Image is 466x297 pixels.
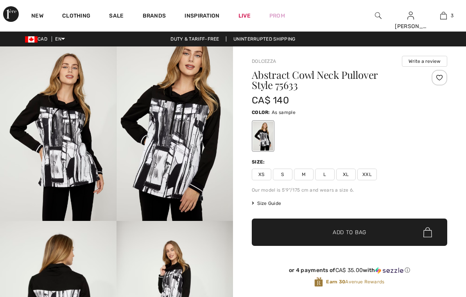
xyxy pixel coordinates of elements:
[25,36,50,42] span: CAD
[333,228,366,237] span: Add to Bag
[375,267,403,274] img: Sezzle
[326,278,384,285] span: Avenue Rewards
[294,169,314,180] span: M
[253,121,273,151] div: As sample
[336,169,356,180] span: XL
[273,169,292,180] span: S
[252,70,415,90] h1: Abstract Cowl Neck Pullover Style 75633
[375,11,382,20] img: search the website
[407,12,414,19] a: Sign In
[109,12,124,21] a: Sale
[326,279,345,285] strong: Earn 30
[62,12,90,21] a: Clothing
[185,12,219,21] span: Inspiration
[238,12,251,20] a: Live
[335,267,363,274] span: CA$ 35.00
[252,267,447,274] div: or 4 payments of with
[407,11,414,20] img: My Info
[428,11,459,20] a: 3
[116,46,233,221] img: Abstract Cowl Neck Pullover Style 75633. 2
[252,200,281,207] span: Size Guide
[315,169,335,180] span: L
[395,22,427,30] div: [PERSON_NAME]
[423,227,432,237] img: Bag.svg
[31,12,43,21] a: New
[143,12,166,21] a: Brands
[252,158,267,165] div: Size:
[451,12,453,19] span: 3
[357,169,377,180] span: XXL
[252,267,447,277] div: or 4 payments ofCA$ 35.00withSezzle Click to learn more about Sezzle
[25,36,38,43] img: Canadian Dollar
[252,169,271,180] span: XS
[252,95,289,106] span: CA$ 140
[314,277,323,287] img: Avenue Rewards
[3,6,19,22] img: 1ère Avenue
[252,59,276,64] a: Dolcezza
[252,219,447,246] button: Add to Bag
[440,11,447,20] img: My Bag
[55,36,65,42] span: EN
[252,187,447,194] div: Our model is 5'9"/175 cm and wears a size 6.
[252,110,270,115] span: Color:
[272,110,296,115] span: As sample
[269,12,285,20] a: Prom
[402,56,447,67] button: Write a review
